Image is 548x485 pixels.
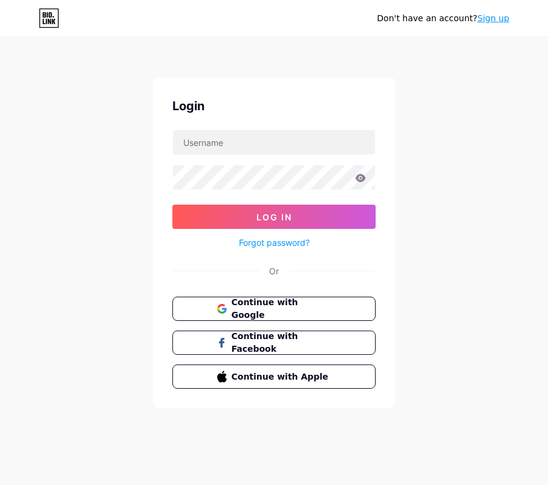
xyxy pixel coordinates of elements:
[232,296,331,322] span: Continue with Google
[232,371,331,383] span: Continue with Apple
[172,97,376,115] div: Login
[256,212,292,222] span: Log In
[173,130,375,154] input: Username
[377,12,509,25] div: Don't have an account?
[172,365,376,389] button: Continue with Apple
[172,205,376,229] button: Log In
[172,297,376,321] button: Continue with Google
[232,330,331,355] span: Continue with Facebook
[172,331,376,355] button: Continue with Facebook
[477,13,509,23] a: Sign up
[239,236,310,249] a: Forgot password?
[269,265,279,277] div: Or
